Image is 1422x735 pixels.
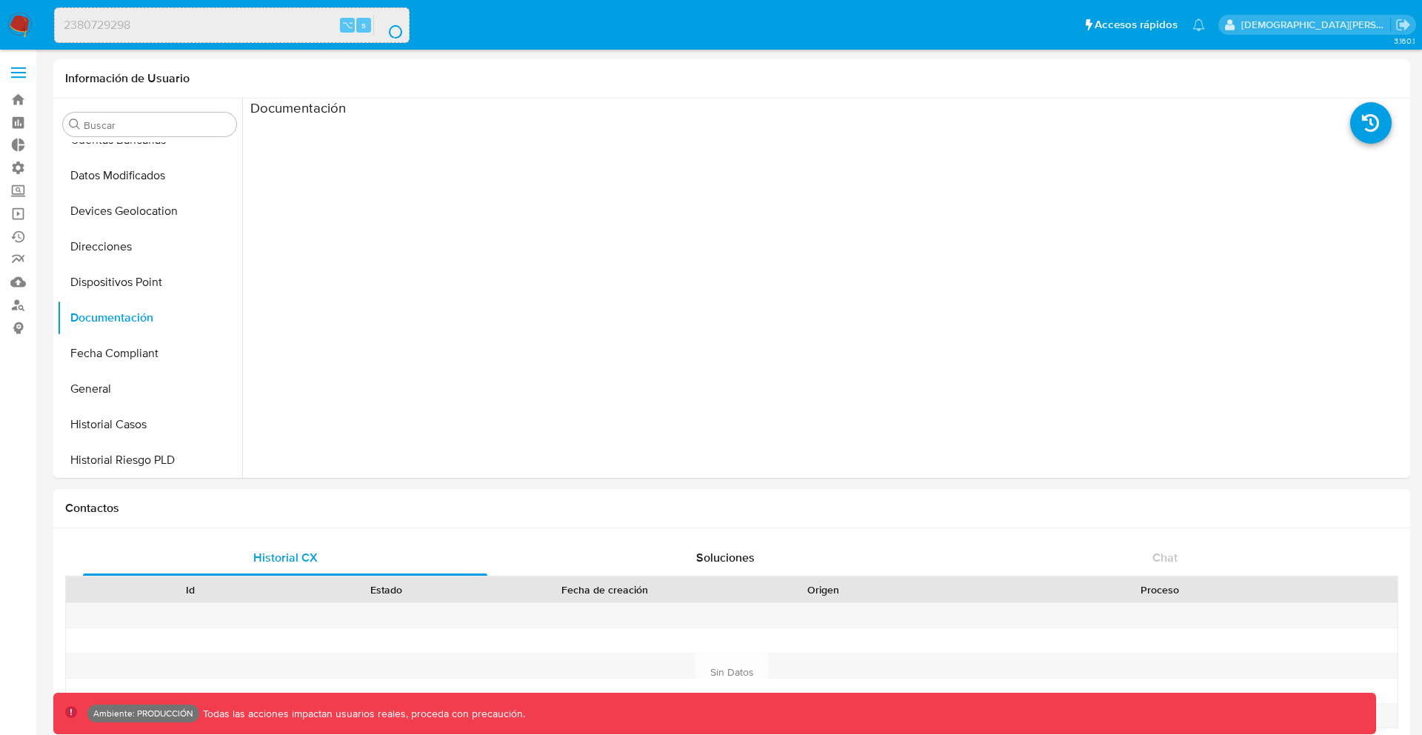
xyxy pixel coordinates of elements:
button: Devices Geolocation [57,193,242,229]
span: Chat [1152,549,1178,566]
a: Salir [1395,17,1411,33]
a: Notificaciones [1192,19,1205,31]
p: Todas las acciones impactan usuarios reales, proceda con precaución. [199,707,525,721]
div: Proceso [932,582,1387,597]
input: Buscar [84,119,230,132]
button: search-icon [373,15,404,36]
button: Documentación [57,300,242,336]
button: Historial Riesgo PLD [57,442,242,478]
button: Datos Modificados [57,158,242,193]
button: Dispositivos Point [57,265,242,300]
p: Ambiente: PRODUCCIÓN [93,711,193,716]
span: Accesos rápidos [1095,17,1178,33]
p: jesus.vallezarante@mercadolibre.com.co [1241,18,1391,32]
div: Origen [735,582,911,597]
span: s [361,18,366,32]
input: Buscar usuario o caso... [55,16,409,35]
div: Estado [298,582,474,597]
div: Id [102,582,278,597]
h1: Contactos [65,501,1398,516]
button: Fecha Compliant [57,336,242,371]
button: Direcciones [57,229,242,265]
span: ⌥ [342,18,353,32]
span: Soluciones [696,549,755,566]
button: Historial Casos [57,407,242,442]
button: General [57,371,242,407]
button: Buscar [69,119,81,130]
span: Historial CX [253,549,318,566]
h1: Información de Usuario [65,71,190,86]
div: Fecha de creación [495,582,714,597]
